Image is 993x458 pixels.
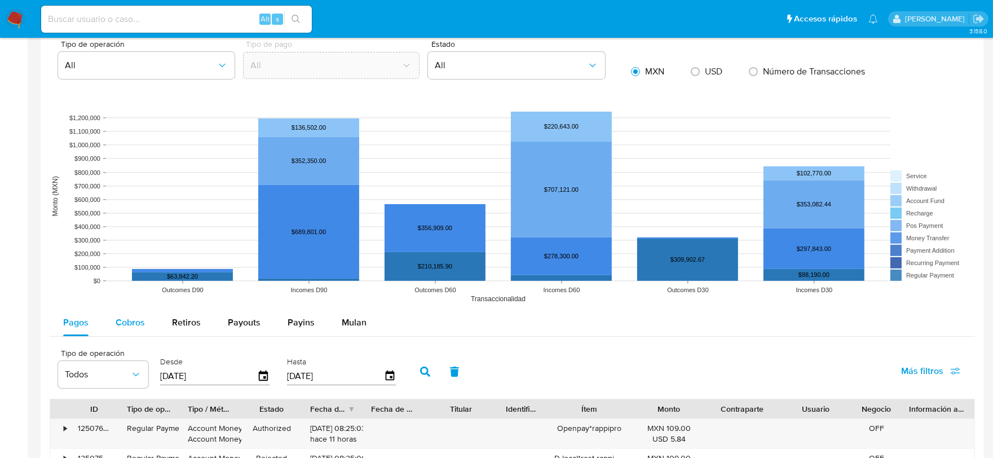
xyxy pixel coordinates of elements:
[276,14,279,24] span: s
[261,14,270,24] span: Alt
[868,14,878,24] a: Notificaciones
[973,13,985,25] a: Salir
[41,12,312,27] input: Buscar usuario o caso...
[905,14,969,24] p: dalia.goicochea@mercadolibre.com.mx
[284,11,307,27] button: search-icon
[794,13,857,25] span: Accesos rápidos
[969,27,987,36] span: 3.158.0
